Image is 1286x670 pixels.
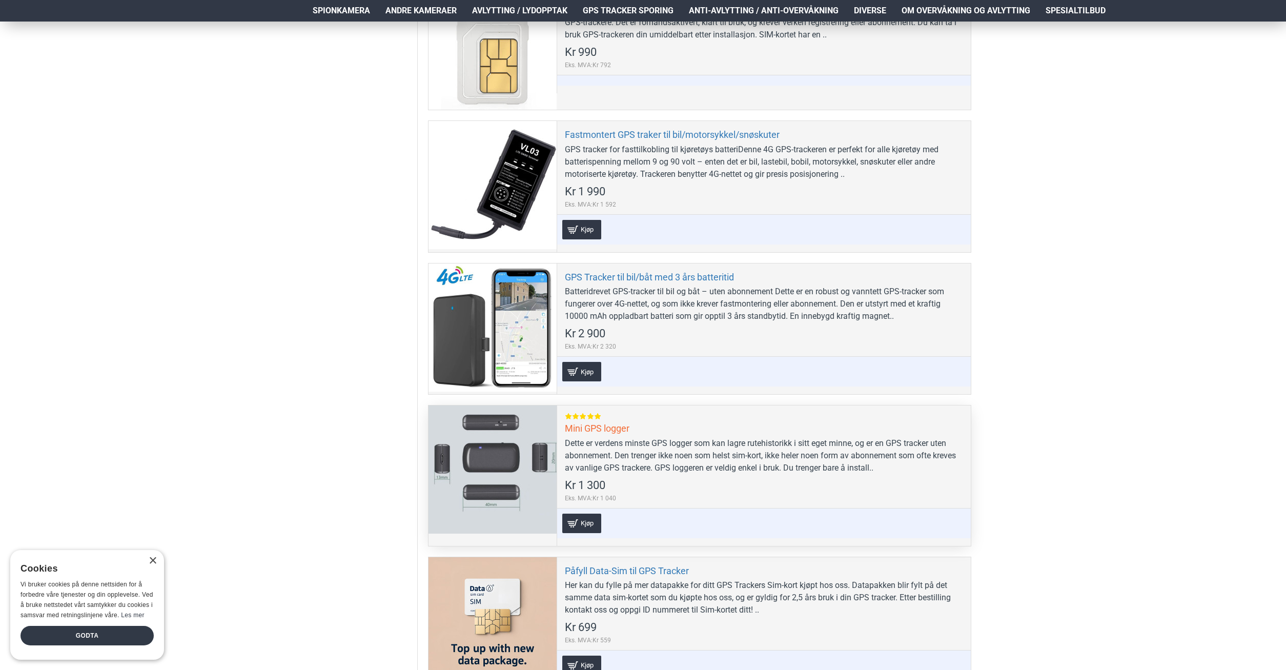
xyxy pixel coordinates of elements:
[472,5,567,17] span: Avlytting / Lydopptak
[578,520,596,526] span: Kjøp
[565,579,963,616] div: Her kan du fylle på mer datapakke for ditt GPS Trackers Sim-kort kjøpt hos oss. Datapakken blir f...
[565,271,734,283] a: GPS Tracker til bil/båt med 3 års batteritid
[565,480,605,491] span: Kr 1 300
[21,558,147,580] div: Cookies
[565,4,963,41] div: Data-SIM for GPS-trackere – klart til bruk uten abonnementDette data-SIM-kortet er spesielt utvik...
[565,422,629,434] a: Mini GPS logger
[565,186,605,197] span: Kr 1 990
[21,626,154,645] div: Godta
[565,636,611,645] span: Eks. MVA:Kr 559
[565,437,963,474] div: Dette er verdens minste GPS logger som kan lagre rutehistorikk i sitt eget minne, og er en GPS tr...
[854,5,886,17] span: Diverse
[565,622,597,633] span: Kr 699
[121,612,144,619] a: Les mer, opens a new window
[578,662,596,668] span: Kjøp
[565,60,611,70] span: Eks. MVA:Kr 792
[149,557,156,565] div: Close
[578,369,596,375] span: Kjøp
[385,5,457,17] span: Andre kameraer
[565,342,616,351] span: Eks. MVA:Kr 2 320
[565,200,616,209] span: Eks. MVA:Kr 1 592
[565,494,616,503] span: Eks. MVA:Kr 1 040
[565,129,780,140] a: Fastmontert GPS traker til bil/motorsykkel/snøskuter
[428,405,557,534] a: Mini GPS logger Mini GPS logger
[428,263,557,392] a: GPS Tracker til bil/båt med 3 års batteritid GPS Tracker til bil/båt med 3 års batteritid
[313,5,370,17] span: Spionkamera
[902,5,1030,17] span: Om overvåkning og avlytting
[428,121,557,249] a: Fastmontert GPS traker til bil/motorsykkel/snøskuter Fastmontert GPS traker til bil/motorsykkel/s...
[1046,5,1106,17] span: Spesialtilbud
[689,5,839,17] span: Anti-avlytting / Anti-overvåkning
[578,226,596,233] span: Kjøp
[21,581,153,618] span: Vi bruker cookies på denne nettsiden for å forbedre våre tjenester og din opplevelse. Ved å bruke...
[565,286,963,322] div: Batteridrevet GPS-tracker til bil og båt – uten abonnement Dette er en robust og vanntett GPS-tra...
[565,144,963,180] div: GPS tracker for fasttilkobling til kjøretøys batteriDenne 4G GPS-trackeren er perfekt for alle kj...
[565,565,689,577] a: Påfyll Data-Sim til GPS Tracker
[565,328,605,339] span: Kr 2 900
[583,5,673,17] span: GPS Tracker Sporing
[565,47,597,58] span: Kr 990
